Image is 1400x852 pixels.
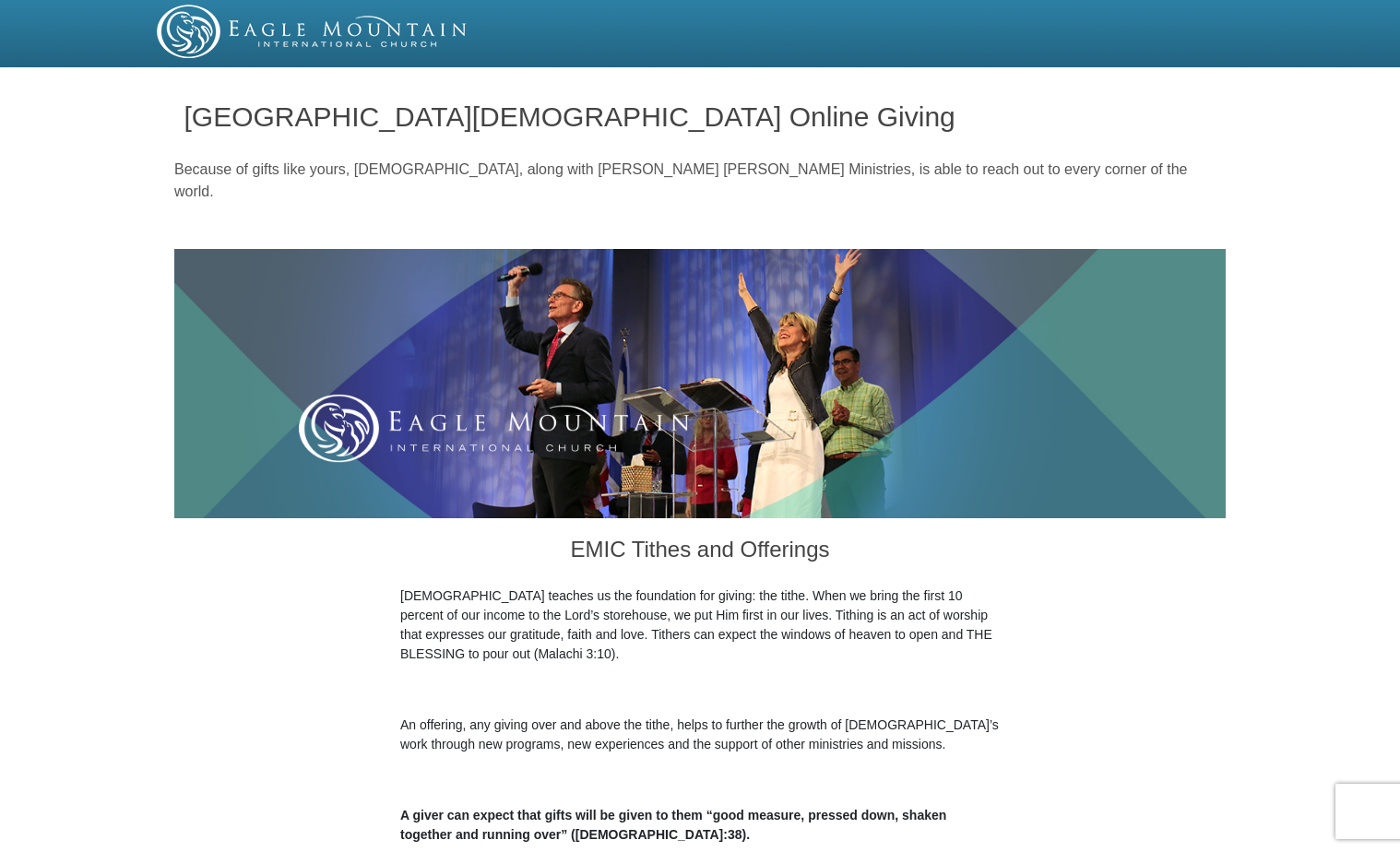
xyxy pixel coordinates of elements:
h3: EMIC Tithes and Offerings [400,518,1000,586]
p: [DEMOGRAPHIC_DATA] teaches us the foundation for giving: the tithe. When we bring the first 10 pe... [400,586,1000,664]
p: Because of gifts like yours, [DEMOGRAPHIC_DATA], along with [PERSON_NAME] [PERSON_NAME] Ministrie... [174,159,1226,203]
img: EMIC [157,5,469,58]
h1: [GEOGRAPHIC_DATA][DEMOGRAPHIC_DATA] Online Giving [184,101,1216,132]
b: A giver can expect that gifts will be given to them “good measure, pressed down, shaken together ... [400,808,946,842]
p: An offering, any giving over and above the tithe, helps to further the growth of [DEMOGRAPHIC_DAT... [400,716,1000,754]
